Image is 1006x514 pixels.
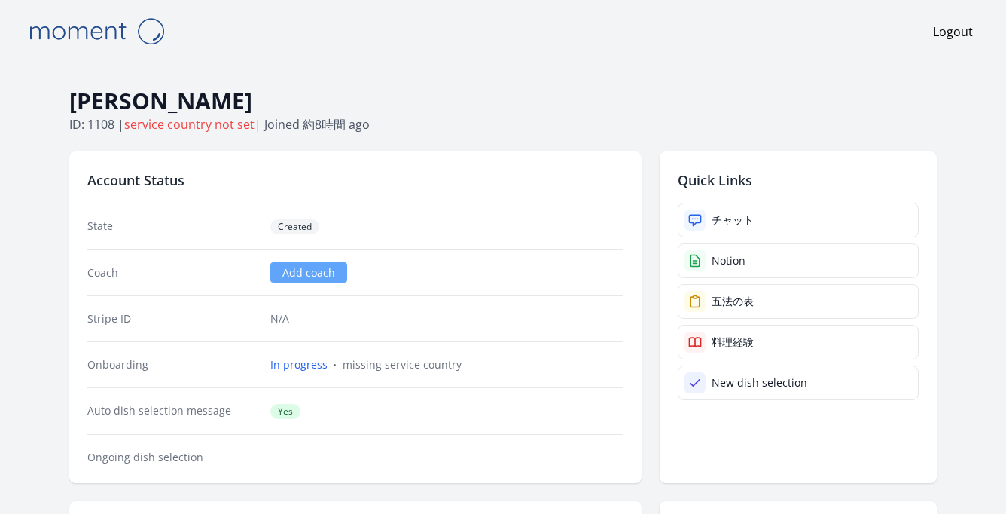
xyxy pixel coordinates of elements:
dt: Ongoing dish selection [87,450,258,465]
div: 五法の表 [712,294,754,309]
span: · [334,357,337,372]
div: チャット [712,213,754,228]
span: Yes [270,404,300,419]
h2: Quick Links [678,170,919,191]
dt: State [87,219,258,234]
a: Logout [933,23,973,41]
p: ID: 1108 | | Joined 約8時間 ago [69,115,937,133]
dt: Stripe ID [87,311,258,326]
div: 料理経験 [712,335,754,350]
dt: Auto dish selection message [87,403,258,419]
a: Add coach [270,262,347,283]
h1: [PERSON_NAME] [69,87,937,115]
div: New dish selection [712,375,807,390]
span: Created [270,219,319,234]
a: New dish selection [678,366,919,400]
a: チャット [678,203,919,237]
a: 料理経験 [678,325,919,359]
img: Moment [21,12,172,50]
dt: Coach [87,265,258,280]
span: service country not set [124,116,255,133]
dt: Onboarding [87,357,258,372]
a: Notion [678,243,919,278]
span: missing service country [343,357,462,372]
div: Notion [712,253,745,268]
p: N/A [270,311,623,326]
h2: Account Status [87,170,623,191]
a: 五法の表 [678,284,919,319]
a: In progress [270,357,328,372]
